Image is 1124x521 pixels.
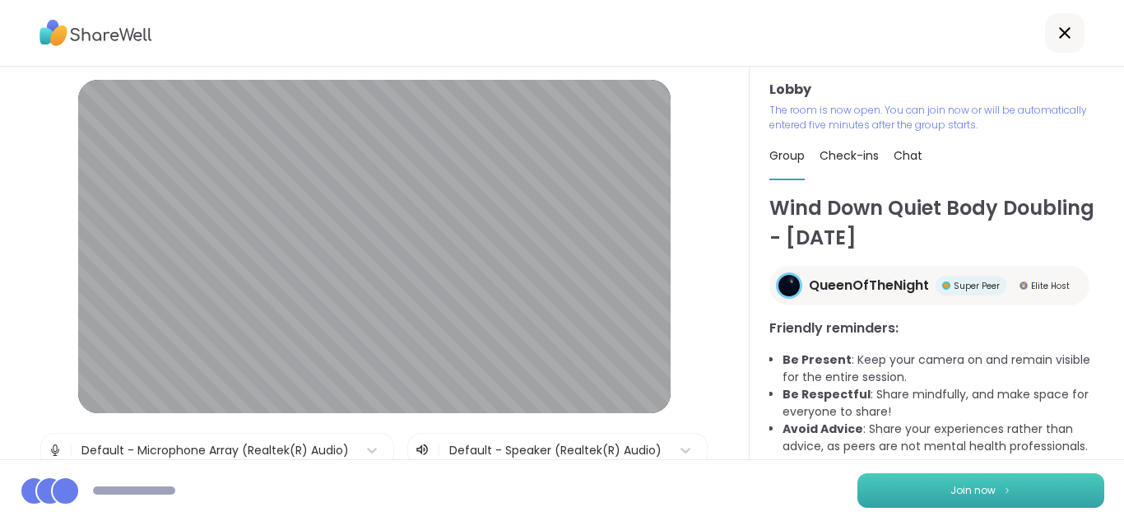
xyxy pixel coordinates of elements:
span: Check-ins [820,147,879,164]
div: Default - Microphone Array (Realtek(R) Audio) [81,442,349,459]
span: QueenOfTheNight [809,276,929,295]
button: Join now [857,473,1104,508]
img: Microphone [48,434,63,467]
span: Chat [894,147,922,164]
h3: Lobby [769,80,1104,100]
img: Super Peer [942,281,950,290]
img: Elite Host [1019,281,1028,290]
span: Elite Host [1031,280,1070,292]
span: Join now [950,483,996,498]
b: Be Present [783,351,852,368]
li: : Share your experiences rather than advice, as peers are not mental health professionals. [783,421,1104,455]
li: : Share mindfully, and make space for everyone to share! [783,386,1104,421]
b: Be Respectful [783,386,871,402]
img: QueenOfTheNight [778,275,800,296]
h1: Wind Down Quiet Body Doubling - [DATE] [769,193,1104,253]
li: : Keep your camera on and remain visible for the entire session. [783,351,1104,386]
span: Super Peer [954,280,1000,292]
span: | [69,434,73,467]
h3: Friendly reminders: [769,319,1104,338]
img: ShareWell Logomark [1002,486,1012,495]
img: ShareWell Logo [39,14,152,52]
span: | [437,440,441,460]
a: QueenOfTheNightQueenOfTheNightSuper PeerSuper PeerElite HostElite Host [769,266,1089,305]
b: Avoid Advice [783,421,863,437]
p: The room is now open. You can join now or will be automatically entered five minutes after the gr... [769,103,1104,133]
span: Group [769,147,805,164]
